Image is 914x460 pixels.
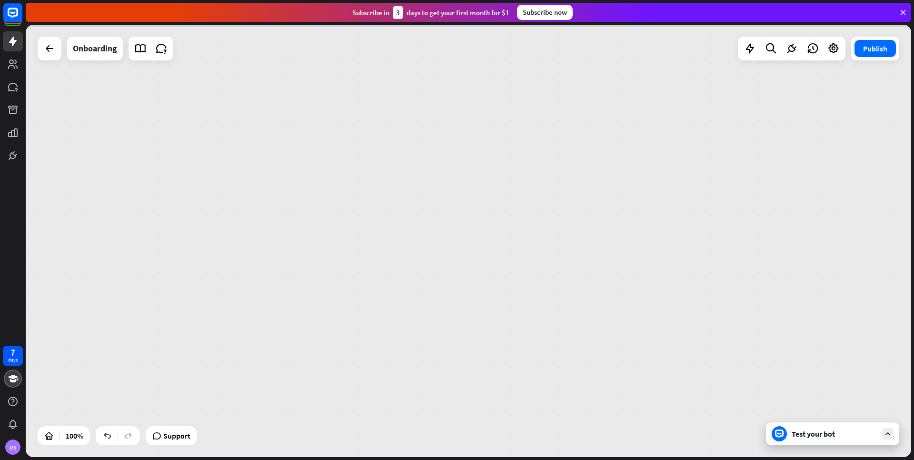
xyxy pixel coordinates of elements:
[352,6,509,19] div: Subscribe in days to get your first month for $1
[5,440,20,455] div: DS
[3,346,23,366] a: 7 days
[517,5,573,20] div: Subscribe now
[10,348,15,357] div: 7
[8,357,18,363] div: days
[393,6,403,19] div: 3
